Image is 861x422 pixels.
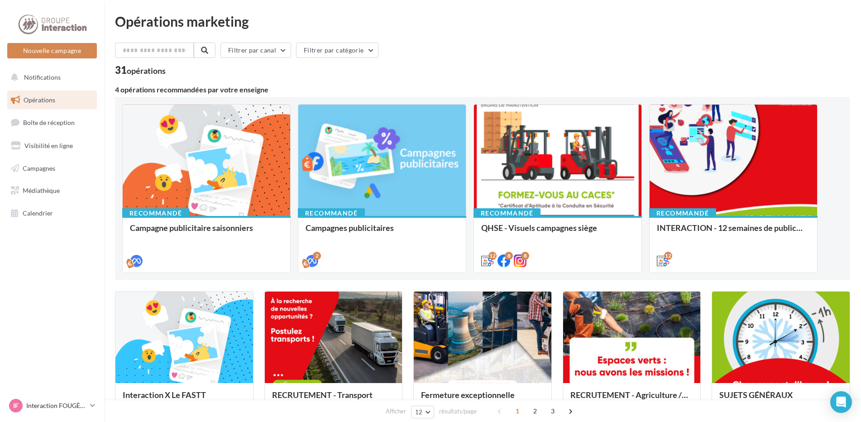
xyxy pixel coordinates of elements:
[5,91,99,110] a: Opérations
[24,73,61,81] span: Notifications
[649,208,716,218] div: Recommandé
[5,181,99,200] a: Médiathèque
[719,390,842,408] div: SUJETS GÉNÉRAUX
[313,252,321,260] div: 2
[7,43,97,58] button: Nouvelle campagne
[415,408,423,416] span: 12
[386,407,406,416] span: Afficher
[115,14,850,28] div: Opérations marketing
[23,209,53,217] span: Calendrier
[296,43,378,58] button: Filtrer par catégorie
[24,96,55,104] span: Opérations
[521,252,529,260] div: 8
[26,401,86,410] p: Interaction FOUGÈRES
[505,252,513,260] div: 8
[664,252,672,260] div: 12
[220,43,291,58] button: Filtrer par canal
[272,390,395,408] div: RECRUTEMENT - Transport
[127,67,166,75] div: opérations
[23,187,60,194] span: Médiathèque
[23,164,55,172] span: Campagnes
[24,142,73,149] span: Visibilité en ligne
[5,204,99,223] a: Calendrier
[830,391,852,413] div: Open Intercom Messenger
[474,208,541,218] div: Recommandé
[306,223,459,241] div: Campagnes publicitaires
[13,401,19,410] span: IF
[545,404,560,418] span: 3
[298,208,365,218] div: Recommandé
[421,390,544,408] div: Fermeture exceptionnelle
[5,68,95,87] button: Notifications
[130,223,283,241] div: Campagne publicitaire saisonniers
[122,208,189,218] div: Recommandé
[115,65,166,75] div: 31
[510,404,525,418] span: 1
[115,86,850,93] div: 4 opérations recommandées par votre enseigne
[5,159,99,178] a: Campagnes
[657,223,810,241] div: INTERACTION - 12 semaines de publication
[23,119,75,126] span: Boîte de réception
[481,223,634,241] div: QHSE - Visuels campagnes siège
[570,390,694,408] div: RECRUTEMENT - Agriculture / Espaces verts
[123,390,246,408] div: Interaction X Le FASTT
[488,252,497,260] div: 12
[411,406,434,418] button: 12
[5,113,99,132] a: Boîte de réception
[439,407,477,416] span: résultats/page
[5,136,99,155] a: Visibilité en ligne
[7,397,97,414] a: IF Interaction FOUGÈRES
[528,404,542,418] span: 2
